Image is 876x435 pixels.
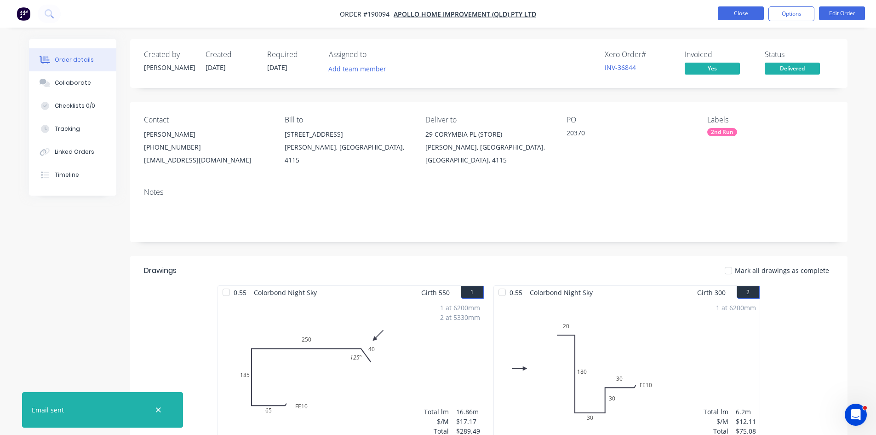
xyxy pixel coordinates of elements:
[425,128,551,167] div: 29 CORYMBIA PL (STORE)[PERSON_NAME], [GEOGRAPHIC_DATA], [GEOGRAPHIC_DATA], 4115
[206,63,226,72] span: [DATE]
[144,188,834,197] div: Notes
[54,148,94,156] div: Linked Orders
[704,417,728,426] div: $/M
[230,286,250,299] span: 0.55
[340,10,394,18] span: Order #190094 -
[685,50,754,59] div: Invoiced
[29,48,116,71] button: Order details
[421,286,450,299] span: Girth 550
[765,50,834,59] div: Status
[425,128,551,141] div: 29 CORYMBIA PL (STORE)
[605,63,636,72] a: INV-36844
[704,407,728,417] div: Total lm
[567,116,693,124] div: PO
[424,407,449,417] div: Total lm
[29,117,116,140] button: Tracking
[54,125,80,133] div: Tracking
[768,6,814,21] button: Options
[54,56,93,64] div: Order details
[144,141,270,154] div: [PHONE_NUMBER]
[456,417,480,426] div: $17.17
[440,313,480,322] div: 2 at 5330mm
[144,116,270,124] div: Contact
[605,50,674,59] div: Xero Order #
[206,50,256,59] div: Created
[54,79,91,87] div: Collaborate
[285,116,411,124] div: Bill to
[54,102,95,110] div: Checklists 0/0
[17,7,30,21] img: Factory
[285,128,411,167] div: [STREET_ADDRESS][PERSON_NAME], [GEOGRAPHIC_DATA], 4115
[697,286,726,299] span: Girth 300
[707,128,737,136] div: 2nd Run
[144,128,270,141] div: [PERSON_NAME]
[526,286,596,299] span: Colorbond Night Sky
[819,6,865,20] button: Edit Order
[144,265,177,276] div: Drawings
[456,407,480,417] div: 16.86m
[267,50,318,59] div: Required
[29,94,116,117] button: Checklists 0/0
[285,128,411,141] div: [STREET_ADDRESS]
[716,303,756,313] div: 1 at 6200mm
[329,50,421,59] div: Assigned to
[323,63,391,75] button: Add team member
[29,140,116,163] button: Linked Orders
[718,6,764,20] button: Close
[29,71,116,94] button: Collaborate
[737,286,760,299] button: 2
[424,417,449,426] div: $/M
[144,63,195,72] div: [PERSON_NAME]
[425,116,551,124] div: Deliver to
[461,286,484,299] button: 1
[29,163,116,186] button: Timeline
[707,116,833,124] div: Labels
[736,417,756,426] div: $12.11
[735,266,829,275] span: Mark all drawings as complete
[267,63,287,72] span: [DATE]
[32,405,64,415] div: Email sent
[845,404,867,426] iframe: Intercom live chat
[144,128,270,167] div: [PERSON_NAME][PHONE_NUMBER][EMAIL_ADDRESS][DOMAIN_NAME]
[425,141,551,167] div: [PERSON_NAME], [GEOGRAPHIC_DATA], [GEOGRAPHIC_DATA], 4115
[250,286,321,299] span: Colorbond Night Sky
[440,303,480,313] div: 1 at 6200mm
[567,128,681,141] div: 20370
[765,63,820,74] span: Delivered
[394,10,536,18] a: Apollo Home Improvement (QLD) Pty Ltd
[736,407,756,417] div: 6.2m
[765,63,820,76] button: Delivered
[54,171,79,179] div: Timeline
[144,50,195,59] div: Created by
[144,154,270,167] div: [EMAIL_ADDRESS][DOMAIN_NAME]
[329,63,391,75] button: Add team member
[506,286,526,299] span: 0.55
[685,63,740,74] span: Yes
[285,141,411,167] div: [PERSON_NAME], [GEOGRAPHIC_DATA], 4115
